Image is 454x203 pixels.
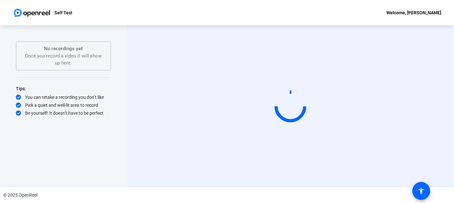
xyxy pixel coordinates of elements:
img: OpenReel logo [13,6,51,19]
div: Pick a quiet and well-lit area to record [16,102,111,108]
div: Be yourself! It doesn’t have to be perfect [16,110,111,116]
mat-icon: accessibility [417,187,425,195]
div: Once you record a video it will show up here. [23,45,104,67]
p: Self Test [54,9,72,17]
div: Tips: [16,85,111,92]
div: Welcome, [PERSON_NAME] [386,9,441,17]
div: © 2025 OpenReel [3,192,37,199]
div: You can retake a recording you don’t like [16,94,111,100]
p: No recordings yet [23,45,104,52]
